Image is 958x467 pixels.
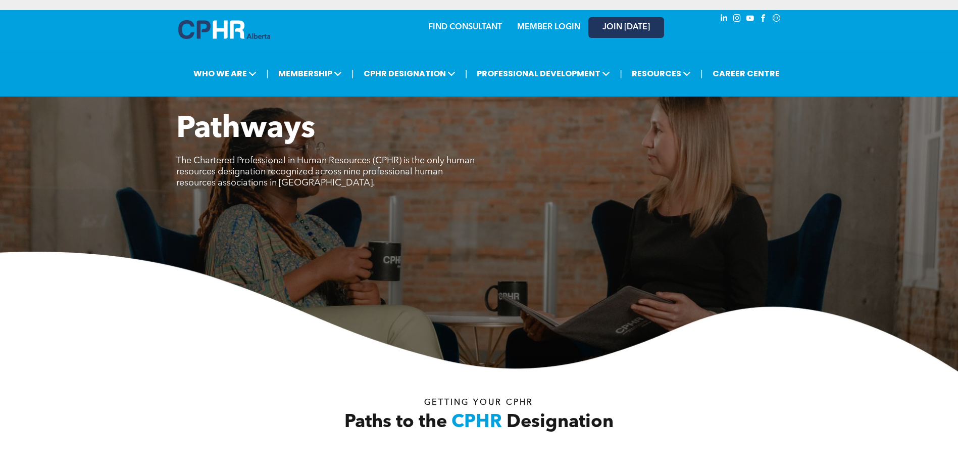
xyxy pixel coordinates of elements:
[190,64,260,83] span: WHO WE ARE
[176,156,475,188] span: The Chartered Professional in Human Resources (CPHR) is the only human resources designation reco...
[275,64,345,83] span: MEMBERSHIP
[719,13,730,26] a: linkedin
[745,13,756,26] a: youtube
[451,413,502,432] span: CPHR
[361,64,459,83] span: CPHR DESIGNATION
[758,13,769,26] a: facebook
[629,64,694,83] span: RESOURCES
[266,63,269,84] li: |
[176,114,315,145] span: Pathways
[700,63,703,84] li: |
[344,413,447,432] span: Paths to the
[517,23,580,31] a: MEMBER LOGIN
[732,13,743,26] a: instagram
[424,399,533,407] span: Getting your Cphr
[178,20,270,39] img: A blue and white logo for cp alberta
[588,17,664,38] a: JOIN [DATE]
[474,64,613,83] span: PROFESSIONAL DEVELOPMENT
[428,23,502,31] a: FIND CONSULTANT
[710,64,783,83] a: CAREER CENTRE
[602,23,650,32] span: JOIN [DATE]
[771,13,782,26] a: Social network
[465,63,468,84] li: |
[507,413,614,432] span: Designation
[351,63,354,84] li: |
[620,63,622,84] li: |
